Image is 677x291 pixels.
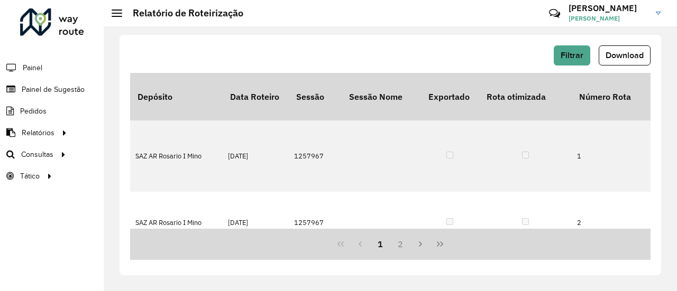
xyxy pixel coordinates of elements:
[223,73,289,120] th: Data Roteiro
[606,51,644,60] span: Download
[572,192,651,253] td: 2
[22,127,54,138] span: Relatórios
[421,73,479,120] th: Exportado
[130,120,223,192] td: SAZ AR Rosario I Mino
[410,234,431,254] button: Next Page
[289,192,342,253] td: 1257967
[569,3,648,13] h3: [PERSON_NAME]
[20,106,47,117] span: Pedidos
[599,45,651,65] button: Download
[430,234,450,254] button: Last Page
[561,51,583,60] span: Filtrar
[130,192,223,253] td: SAZ AR Rosario I Mino
[23,62,42,73] span: Painel
[22,84,85,95] span: Painel de Sugestão
[342,73,421,120] th: Sessão Nome
[122,7,243,19] h2: Relatório de Roteirização
[554,45,590,65] button: Filtrar
[223,120,289,192] td: [DATE]
[289,73,342,120] th: Sessão
[223,192,289,253] td: [DATE]
[130,73,223,120] th: Depósito
[370,234,390,254] button: 1
[569,14,648,23] span: [PERSON_NAME]
[572,120,651,192] td: 1
[572,73,651,120] th: Número Rota
[20,171,40,182] span: Tático
[289,120,342,192] td: 1257967
[390,234,410,254] button: 2
[543,2,566,25] a: Contato Rápido
[479,73,572,120] th: Rota otimizada
[21,149,53,160] span: Consultas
